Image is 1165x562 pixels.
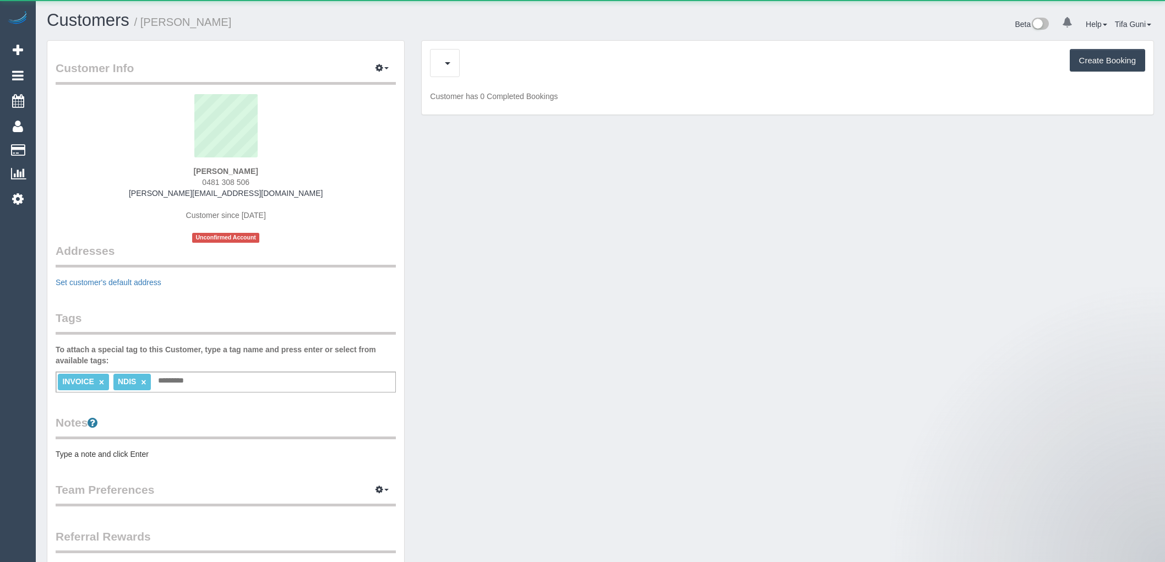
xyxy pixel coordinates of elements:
[56,344,396,366] label: To attach a special tag to this Customer, type a tag name and press enter or select from availabl...
[129,189,323,198] a: [PERSON_NAME][EMAIL_ADDRESS][DOMAIN_NAME]
[430,91,1145,102] p: Customer has 0 Completed Bookings
[7,11,29,26] img: Automaid Logo
[186,211,266,220] span: Customer since [DATE]
[56,449,396,460] pre: Type a note and click Enter
[192,233,259,242] span: Unconfirmed Account
[1086,20,1107,29] a: Help
[1031,18,1049,32] img: New interface
[193,167,258,176] strong: [PERSON_NAME]
[62,377,94,386] span: INVOICE
[1115,20,1151,29] a: Tifa Guni
[118,377,136,386] span: NDIS
[56,278,161,287] a: Set customer's default address
[1070,49,1145,72] button: Create Booking
[56,414,396,439] legend: Notes
[99,378,104,387] a: ×
[141,378,146,387] a: ×
[56,60,396,85] legend: Customer Info
[56,482,396,506] legend: Team Preferences
[56,310,396,335] legend: Tags
[1015,20,1049,29] a: Beta
[47,10,129,30] a: Customers
[1128,525,1154,551] iframe: Intercom live chat
[202,178,249,187] span: 0481 308 506
[56,528,396,553] legend: Referral Rewards
[134,16,232,28] small: / [PERSON_NAME]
